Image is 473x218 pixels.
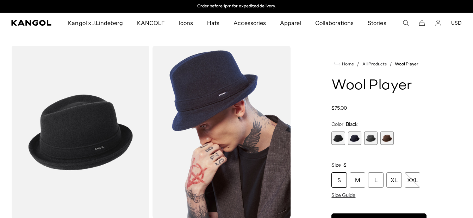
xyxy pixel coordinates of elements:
a: Kangol [11,20,52,26]
a: KANGOLF [130,13,172,33]
span: Color [331,121,343,127]
span: $75.00 [331,105,347,111]
span: Home [341,62,354,66]
label: Tobacco [380,132,394,145]
li: / [354,60,359,68]
span: Accessories [234,13,266,33]
span: Icons [179,13,193,33]
label: Dark Blue [348,132,361,145]
div: XL [386,172,402,188]
div: S [331,172,347,188]
div: 2 of 2 [164,4,309,9]
nav: breadcrumbs [331,60,427,68]
p: Order before 1pm for expedited delivery. [197,4,276,9]
a: Account [435,20,441,26]
a: Collaborations [308,13,361,33]
span: Size [331,162,341,168]
div: Announcement [164,4,309,9]
a: Accessories [226,13,273,33]
div: 1 of 4 [331,132,345,145]
a: Kangol x J.Lindeberg [61,13,130,33]
div: 2 of 4 [348,132,361,145]
span: S [343,162,347,168]
button: Cart [419,20,425,26]
summary: Search here [403,20,409,26]
label: Black [331,132,345,145]
a: Icons [172,13,200,33]
slideshow-component: Announcement bar [164,4,309,9]
span: Stories [368,13,386,33]
a: Wool Player [395,62,418,66]
span: Kangol x J.Lindeberg [68,13,123,33]
h1: Wool Player [331,78,427,94]
a: Stories [361,13,393,33]
div: L [368,172,384,188]
span: Apparel [280,13,301,33]
label: Dark Flannel [364,132,378,145]
span: Collaborations [315,13,354,33]
div: 4 of 4 [380,132,394,145]
span: KANGOLF [137,13,165,33]
span: Hats [207,13,219,33]
div: 3 of 4 [364,132,378,145]
a: Hats [200,13,226,33]
button: USD [451,20,462,26]
a: All Products [362,62,387,66]
li: / [387,60,392,68]
span: Size Guide [331,192,355,198]
a: Apparel [273,13,308,33]
div: M [350,172,365,188]
span: Black [346,121,357,127]
a: Home [334,61,354,67]
div: XXL [405,172,420,188]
